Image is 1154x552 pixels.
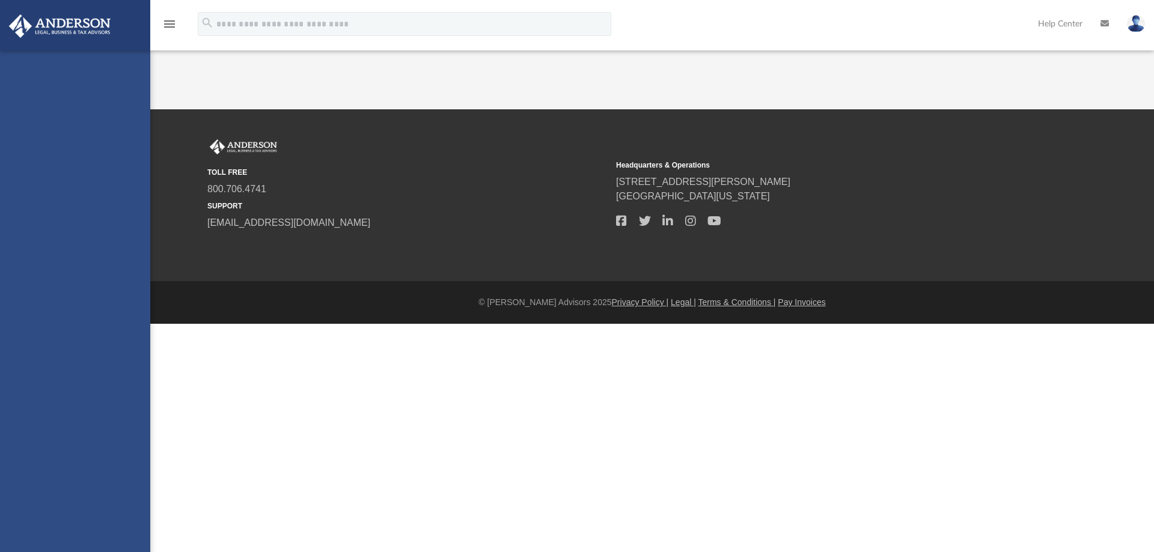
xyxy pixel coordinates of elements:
img: Anderson Advisors Platinum Portal [5,14,114,38]
a: menu [162,23,177,31]
img: Anderson Advisors Platinum Portal [207,139,279,155]
a: Terms & Conditions | [698,297,776,307]
i: menu [162,17,177,31]
img: User Pic [1127,15,1145,32]
small: Headquarters & Operations [616,160,1016,171]
a: Privacy Policy | [612,297,669,307]
a: Pay Invoices [778,297,825,307]
small: TOLL FREE [207,167,608,178]
i: search [201,16,214,29]
div: © [PERSON_NAME] Advisors 2025 [150,296,1154,309]
a: [EMAIL_ADDRESS][DOMAIN_NAME] [207,217,370,228]
a: 800.706.4741 [207,184,266,194]
a: [GEOGRAPHIC_DATA][US_STATE] [616,191,770,201]
a: [STREET_ADDRESS][PERSON_NAME] [616,177,790,187]
small: SUPPORT [207,201,608,211]
a: Legal | [671,297,696,307]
